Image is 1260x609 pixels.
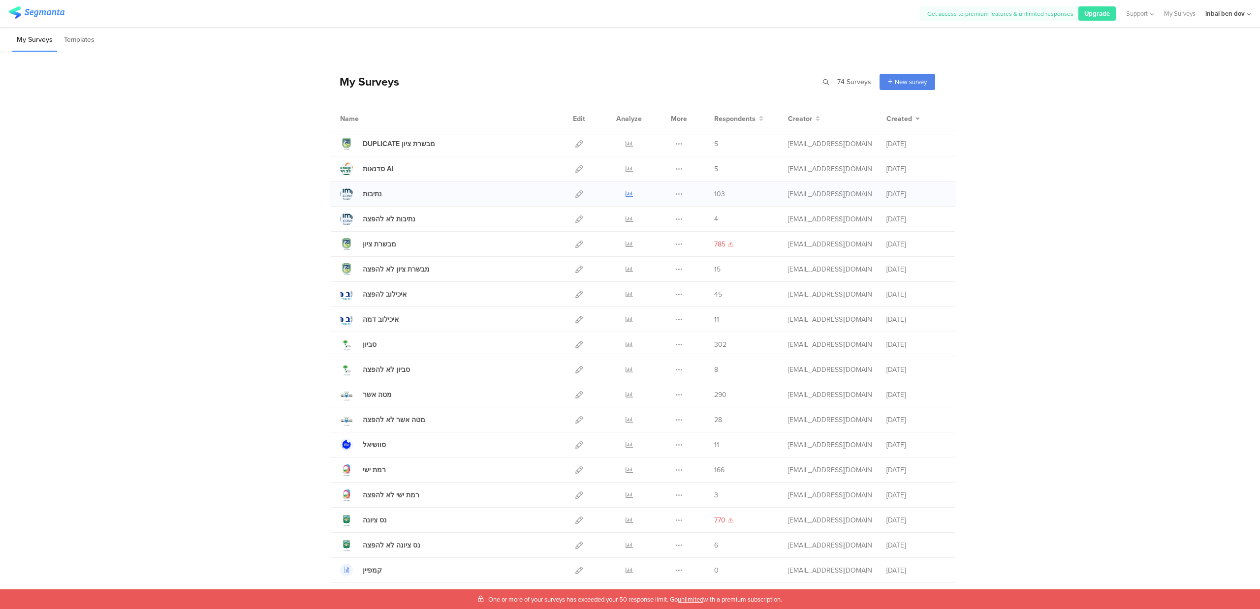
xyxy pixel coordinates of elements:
div: [DATE] [886,565,945,576]
a: קמפיין [340,564,382,577]
div: נתיבות לא להפצה [363,214,415,224]
a: סביון [340,338,377,351]
div: [DATE] [886,139,945,149]
span: 11 [714,314,719,325]
div: [DATE] [886,440,945,450]
span: 290 [714,390,726,400]
a: מבשרת ציון לא להפצה [340,263,430,275]
span: 785 [714,239,725,249]
button: Creator [788,114,820,124]
span: Get access to premium features & unlimited responses [927,9,1073,18]
div: [DATE] [886,515,945,525]
div: Edit [568,106,590,131]
div: מטה אשר [363,390,392,400]
div: [DATE] [886,415,945,425]
div: inbalbendov@gmail.com [788,264,872,274]
div: נס ציונה לא להפצה [363,540,420,550]
div: סביון לא להפצה [363,365,410,375]
span: Respondents [714,114,756,124]
div: More [668,106,690,131]
div: נתיבות [363,189,382,199]
div: [DATE] [886,490,945,500]
span: 15 [714,264,721,274]
div: מבשרת ציון [363,239,396,249]
button: Respondents [714,114,763,124]
div: inbalbendov@gmail.com [788,540,872,550]
div: איכילוב להפצה [363,289,407,300]
img: segmanta logo [9,6,64,19]
span: New survey [895,77,927,87]
div: Analyze [614,106,644,131]
span: 6 [714,540,718,550]
span: 166 [714,465,724,475]
li: My Surveys [12,29,57,52]
span: Upgrade [1084,9,1110,18]
div: inbalbendov@gmail.com [788,189,872,199]
div: inbalbendov@gmail.com [788,515,872,525]
div: inbal ben dov [1205,9,1245,18]
a: מבשרת ציון [340,238,396,250]
a: מטה אשר לא להפצה [340,413,425,426]
div: inbalbendov@gmail.com [788,390,872,400]
div: Name [340,114,399,124]
a: DUPLICATE מבשרת ציון [340,137,435,150]
div: סדנאות AI [363,164,394,174]
span: 103 [714,189,725,199]
div: מטה אשר לא להפצה [363,415,425,425]
div: inbalbendov@gmail.com [788,440,872,450]
div: מבשרת ציון לא להפצה [363,264,430,274]
span: 3 [714,490,718,500]
span: 11 [714,440,719,450]
a: רמת ישי לא להפצה [340,488,419,501]
div: inbalbendov@gmail.com [788,465,872,475]
div: [DATE] [886,540,945,550]
div: [DATE] [886,164,945,174]
div: inbalbendov@gmail.com [788,214,872,224]
span: Created [886,114,912,124]
div: inbalbendov@gmail.com [788,314,872,325]
span: 5 [714,139,718,149]
div: [DATE] [886,239,945,249]
span: 74 Surveys [837,77,871,87]
span: 0 [714,565,719,576]
span: One or more of your surveys has exceeded your 50 response limit. Go with a premium subscription. [488,595,782,604]
div: [DATE] [886,365,945,375]
a: סדנאות AI [340,162,394,175]
div: My Surveys [330,73,399,90]
div: [DATE] [886,214,945,224]
span: 45 [714,289,722,300]
div: inbalbendov@gmail.com [788,339,872,350]
div: [DATE] [886,264,945,274]
div: [DATE] [886,289,945,300]
div: inbalbendov@gmail.com [788,565,872,576]
span: unlimited [678,595,703,604]
div: רמת ישי [363,465,386,475]
div: inbalbendov@gmail.com [788,239,872,249]
div: [DATE] [886,465,945,475]
a: סוושיאל [340,438,386,451]
span: 4 [714,214,718,224]
button: Created [886,114,920,124]
div: inbalbendov@gmail.com [788,365,872,375]
div: [DATE] [886,314,945,325]
a: איכילוב דמה [340,313,399,326]
div: רמת ישי לא להפצה [363,490,419,500]
div: DUPLICATE מבשרת ציון [363,139,435,149]
span: 8 [714,365,718,375]
span: | [831,77,835,87]
div: קמפיין [363,565,382,576]
div: סוושיאל [363,440,386,450]
div: [DATE] [886,339,945,350]
span: 28 [714,415,722,425]
div: inbalbendov@gmail.com [788,289,872,300]
a: איכילוב להפצה [340,288,407,301]
a: רמת ישי [340,463,386,476]
span: 770 [714,515,725,525]
a: נס ציונה לא להפצה [340,539,420,551]
a: נתיבות לא להפצה [340,213,415,225]
span: Creator [788,114,812,124]
a: נס ציונה [340,514,387,526]
span: Support [1126,9,1148,18]
li: Templates [60,29,99,52]
a: מטה אשר [340,388,392,401]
